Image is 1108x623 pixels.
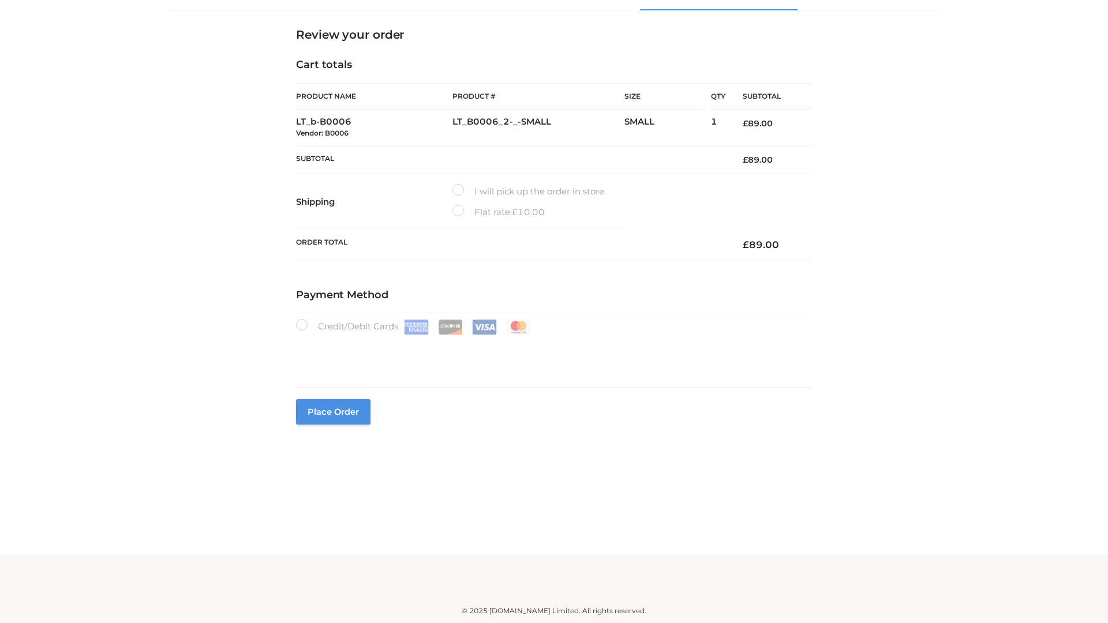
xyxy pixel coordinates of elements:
h4: Payment Method [296,289,812,302]
th: Product Name [296,83,452,110]
span: £ [743,155,748,165]
th: Subtotal [296,145,725,174]
h3: Review your order [296,28,812,42]
th: Order Total [296,230,725,260]
img: Amex [404,320,429,335]
img: Visa [472,320,497,335]
bdi: 89.00 [743,155,773,165]
span: £ [743,118,748,129]
span: £ [743,239,749,250]
td: LT_b-B0006 [296,110,452,146]
div: © 2025 [DOMAIN_NAME] Limited. All rights reserved. [171,605,937,617]
button: Place order [296,399,370,425]
label: Flat rate: [452,205,545,220]
td: LT_B0006_2-_-SMALL [452,110,624,146]
bdi: 10.00 [512,207,545,217]
label: Credit/Debit Cards [296,319,532,335]
bdi: 89.00 [743,239,779,250]
img: Discover [438,320,463,335]
th: Size [624,84,705,110]
img: Mastercard [506,320,531,335]
th: Shipping [296,174,452,230]
th: Qty [711,83,725,110]
th: Subtotal [725,84,812,110]
td: SMALL [624,110,711,146]
td: 1 [711,110,725,146]
iframe: Secure payment input frame [294,332,810,374]
bdi: 89.00 [743,118,773,129]
th: Product # [452,83,624,110]
small: Vendor: B0006 [296,129,349,137]
span: £ [512,207,518,217]
label: I will pick up the order in store. [452,184,606,199]
h4: Cart totals [296,59,812,72]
